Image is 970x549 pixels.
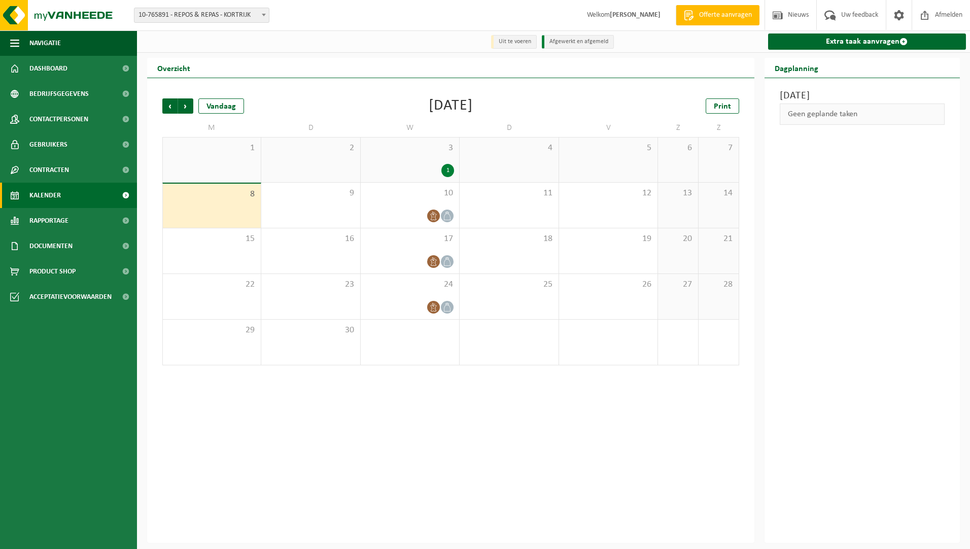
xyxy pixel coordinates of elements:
div: [DATE] [429,98,473,114]
a: Print [706,98,739,114]
span: 23 [266,279,355,290]
span: 9 [266,188,355,199]
span: 26 [564,279,652,290]
li: Afgewerkt en afgemeld [542,35,614,49]
span: Acceptatievoorwaarden [29,284,112,310]
span: 17 [366,233,454,245]
span: 10 [366,188,454,199]
span: 10-765891 - REPOS & REPAS - KORTRIJK [134,8,269,22]
td: Z [658,119,699,137]
div: 1 [441,164,454,177]
span: 15 [168,233,256,245]
span: Rapportage [29,208,68,233]
td: M [162,119,261,137]
span: 24 [366,279,454,290]
td: D [460,119,559,137]
span: 4 [465,143,553,154]
strong: [PERSON_NAME] [610,11,661,19]
span: 1 [168,143,256,154]
h2: Overzicht [147,58,200,78]
span: 19 [564,233,652,245]
span: 30 [266,325,355,336]
a: Extra taak aanvragen [768,33,966,50]
span: 16 [266,233,355,245]
span: 18 [465,233,553,245]
span: Vorige [162,98,178,114]
span: Contactpersonen [29,107,88,132]
span: Navigatie [29,30,61,56]
span: 12 [564,188,652,199]
span: 22 [168,279,256,290]
span: 14 [704,188,734,199]
span: Volgende [178,98,193,114]
a: Offerte aanvragen [676,5,759,25]
td: D [261,119,360,137]
span: 2 [266,143,355,154]
span: 29 [168,325,256,336]
span: Dashboard [29,56,67,81]
span: 27 [663,279,693,290]
span: 10-765891 - REPOS & REPAS - KORTRIJK [134,8,269,23]
td: W [361,119,460,137]
div: Geen geplande taken [780,104,945,125]
span: Kalender [29,183,61,208]
span: 13 [663,188,693,199]
span: 6 [663,143,693,154]
span: 20 [663,233,693,245]
span: 28 [704,279,734,290]
span: Product Shop [29,259,76,284]
span: Offerte aanvragen [697,10,754,20]
div: Vandaag [198,98,244,114]
span: 3 [366,143,454,154]
span: Print [714,102,731,111]
td: Z [699,119,739,137]
td: V [559,119,658,137]
span: Documenten [29,233,73,259]
span: 8 [168,189,256,200]
h3: [DATE] [780,88,945,104]
span: 5 [564,143,652,154]
span: 21 [704,233,734,245]
li: Uit te voeren [491,35,537,49]
span: 11 [465,188,553,199]
span: 7 [704,143,734,154]
span: Gebruikers [29,132,67,157]
h2: Dagplanning [765,58,828,78]
span: 25 [465,279,553,290]
span: Bedrijfsgegevens [29,81,89,107]
span: Contracten [29,157,69,183]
